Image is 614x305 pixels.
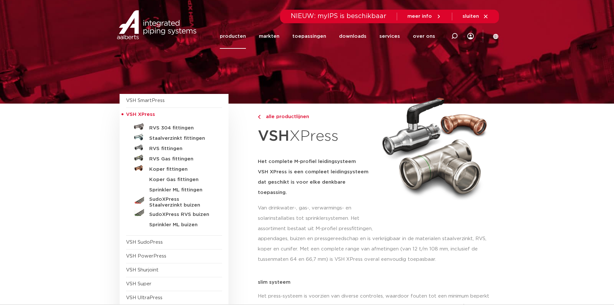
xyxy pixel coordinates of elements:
[407,14,432,19] span: meer info
[126,268,159,272] a: VSH Shurjoint
[291,13,386,19] span: NIEUW: myIPS is beschikbaar
[258,280,495,285] p: slim systeem
[407,14,442,19] a: meer info
[149,146,213,152] h5: RVS fittingen
[149,187,213,193] h5: Sprinkler ML fittingen
[149,197,213,208] h5: SudoXPress Staalverzinkt buizen
[258,203,375,234] p: Van drinkwater-, gas-, verwarmings- en solarinstallaties tot sprinklersystemen. Het assortiment b...
[126,163,222,173] a: Koper fittingen
[149,167,213,172] h5: Koper fittingen
[463,14,479,19] span: sluiten
[220,24,435,49] nav: Menu
[126,142,222,153] a: RVS fittingen
[149,156,213,162] h5: RVS Gas fittingen
[126,122,222,132] a: RVS 304 fittingen
[126,240,163,245] a: VSH SudoPress
[339,24,366,49] a: downloads
[126,173,222,184] a: Koper Gas fittingen
[220,24,246,49] a: producten
[126,254,166,259] a: VSH PowerPress
[258,124,375,149] h1: XPress
[126,219,222,229] a: Sprinkler ML buizen
[149,177,213,183] h5: Koper Gas fittingen
[292,24,326,49] a: toepassingen
[149,136,213,141] h5: Staalverzinkt fittingen
[149,212,213,218] h5: SudoXPress RVS buizen
[149,222,213,228] h5: Sprinkler ML buizen
[259,24,279,49] a: markten
[258,234,495,265] p: appendages, buizen en pressgereedschap en is verkrijgbaar in de materialen staalverzinkt, RVS, ko...
[258,129,289,144] strong: VSH
[126,208,222,219] a: SudoXPress RVS buizen
[262,114,309,119] span: alle productlijnen
[258,157,375,198] h5: Het complete M-profiel leidingsysteem VSH XPress is een compleet leidingsysteem dat geschikt is v...
[126,281,151,286] a: VSH Super
[258,113,375,121] a: alle productlijnen
[126,295,162,300] a: VSH UltraPress
[413,24,435,49] a: over ons
[126,184,222,194] a: Sprinkler ML fittingen
[126,112,155,117] span: VSH XPress
[463,14,489,19] a: sluiten
[126,98,165,103] a: VSH SmartPress
[258,115,260,119] img: chevron-right.svg
[126,132,222,142] a: Staalverzinkt fittingen
[126,153,222,163] a: RVS Gas fittingen
[149,125,213,131] h5: RVS 304 fittingen
[379,24,400,49] a: services
[126,194,222,208] a: SudoXPress Staalverzinkt buizen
